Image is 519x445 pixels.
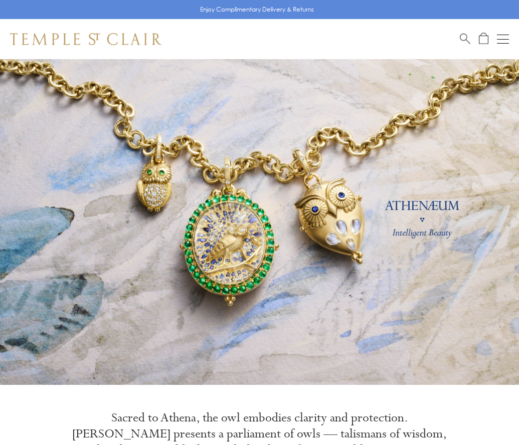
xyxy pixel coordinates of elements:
a: Open Shopping Bag [479,33,488,45]
img: Temple St. Clair [10,33,161,45]
p: Enjoy Complimentary Delivery & Returns [200,5,314,15]
button: Open navigation [497,33,509,45]
a: Search [460,33,470,45]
